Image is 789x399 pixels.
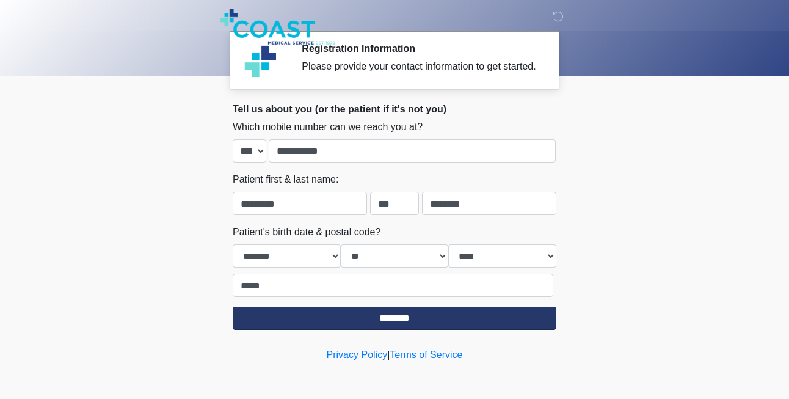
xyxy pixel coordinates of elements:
[233,225,380,240] label: Patient's birth date & postal code?
[233,103,556,115] h2: Tell us about you (or the patient if it's not you)
[390,350,462,360] a: Terms of Service
[242,43,278,79] img: Agent Avatar
[233,120,423,134] label: Which mobile number can we reach you at?
[233,172,338,187] label: Patient first & last name:
[387,350,390,360] a: |
[220,9,335,45] img: Coast Medical Service Logo
[327,350,388,360] a: Privacy Policy
[302,59,538,74] div: Please provide your contact information to get started.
